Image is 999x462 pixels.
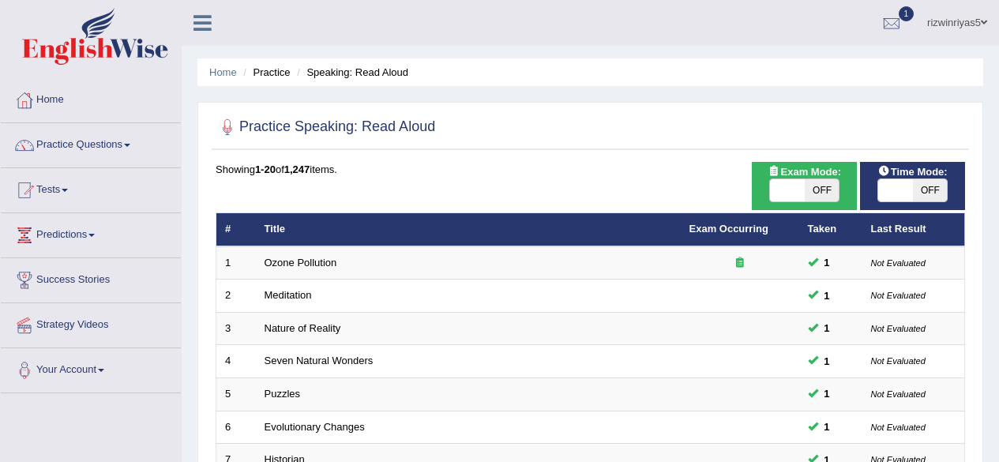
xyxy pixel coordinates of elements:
a: Predictions [1,213,181,253]
a: Home [209,66,237,78]
td: 6 [216,411,256,444]
li: Practice [239,65,290,80]
small: Not Evaluated [871,291,926,300]
span: You can still take this question [818,320,836,336]
td: 3 [216,312,256,345]
a: Ozone Pollution [265,257,337,269]
span: OFF [805,179,839,201]
span: You can still take this question [818,287,836,304]
a: Meditation [265,289,312,301]
span: You can still take this question [818,419,836,435]
th: Last Result [862,213,965,246]
a: Nature of Reality [265,322,341,334]
a: Success Stories [1,258,181,298]
td: 2 [216,280,256,313]
div: Showing of items. [216,162,965,177]
a: Seven Natural Wonders [265,355,374,366]
small: Not Evaluated [871,258,926,268]
small: Not Evaluated [871,324,926,333]
td: 4 [216,345,256,378]
a: Exam Occurring [689,223,768,235]
a: Evolutionary Changes [265,421,365,433]
a: Practice Questions [1,123,181,163]
a: Your Account [1,348,181,388]
small: Not Evaluated [871,389,926,399]
span: Exam Mode: [762,163,847,180]
span: 1 [899,6,914,21]
span: You can still take this question [818,353,836,370]
h2: Practice Speaking: Read Aloud [216,115,435,139]
div: Show exams occurring in exams [752,162,857,210]
a: Strategy Videos [1,303,181,343]
a: Puzzles [265,388,301,400]
td: 5 [216,378,256,411]
li: Speaking: Read Aloud [293,65,408,80]
th: Taken [799,213,862,246]
b: 1,247 [284,163,310,175]
span: Time Mode: [872,163,954,180]
span: OFF [913,179,948,201]
span: You can still take this question [818,385,836,402]
a: Tests [1,168,181,208]
small: Not Evaluated [871,356,926,366]
small: Not Evaluated [871,423,926,432]
a: Home [1,78,181,118]
th: # [216,213,256,246]
div: Exam occurring question [689,256,791,271]
span: You can still take this question [818,254,836,271]
th: Title [256,213,681,246]
b: 1-20 [255,163,276,175]
td: 1 [216,246,256,280]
